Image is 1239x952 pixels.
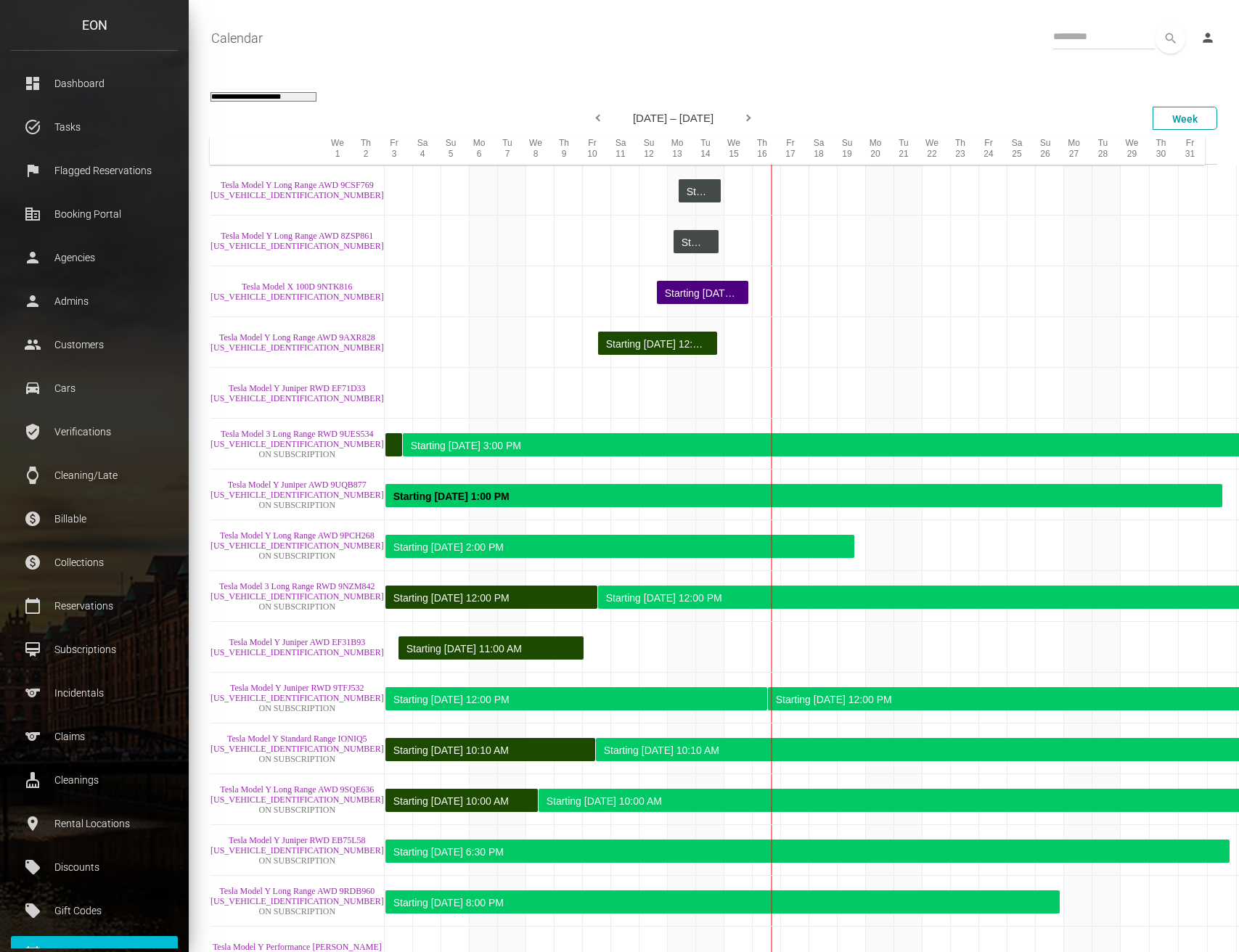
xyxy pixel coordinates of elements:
[210,419,385,469] td: Tesla Model 3 Long Range RWD 9UES534 5YJ3E1EA1SF043286 ON SUBSCRIPTION
[861,136,889,164] div: Mo 20
[393,891,1048,914] div: Starting [DATE] 8:00 PM
[393,688,756,711] div: Starting [DATE] 12:00 PM
[385,586,597,609] div: Rented for 30 days by Bareum KIM . Current status is completed .
[11,457,178,493] a: watch Cleaning/Late
[210,231,384,251] a: Tesla Model Y Long Range AWD 8ZSP861 [US_VEHICLE_IDENTIFICATION_NUMBER]
[917,136,946,164] div: We 22
[1059,136,1088,164] div: Mo 27
[11,370,178,406] a: drive_eta Cars
[687,180,709,203] div: Starting [DATE] 8:45 AM
[22,334,167,356] p: Customers
[521,136,549,164] div: We 8
[210,622,385,673] td: Tesla Model Y Juniper AWD EF31B93 7SAYGDED5TF407628
[1088,136,1117,164] div: Tu 28
[258,805,335,815] span: ON SUBSCRIPTION
[393,840,1218,863] div: Starting [DATE] 6:30 PM
[22,247,167,268] p: Agencies
[682,231,707,254] div: Starting [DATE] 4:30 AM
[393,491,510,502] strong: Starting [DATE] 1:00 PM
[258,551,335,561] span: ON SUBSCRIPTION
[210,332,384,353] a: Tesla Model Y Long Range AWD 9AXR828 [US_VEHICLE_IDENTIFICATION_NUMBER]
[210,835,384,855] a: Tesla Model Y Juniper RWD EB75L58 [US_VEHICLE_IDENTIFICATION_NUMBER]
[210,180,384,200] a: Tesla Model Y Long Range AWD 9CSF769 [US_VEHICLE_IDENTIFICATION_NUMBER]
[22,769,167,791] p: Cleanings
[11,805,178,842] a: place Rental Locations
[606,332,706,356] div: Starting [DATE] 12:00 PM
[748,136,776,164] div: Th 16
[258,855,335,866] span: ON SUBSCRIPTION
[436,136,465,164] div: Su 5
[22,116,167,138] p: Tasks
[11,501,178,537] a: paid Billable
[22,551,167,573] p: Collections
[22,290,167,312] p: Admins
[11,849,178,885] a: local_offer Discounts
[210,673,385,723] td: Tesla Model Y Juniper RWD 9TFJ532 7SAYGDEEXTF338489 ON SUBSCRIPTION
[210,581,384,602] a: Tesla Model 3 Long Range RWD 9NZM842 [US_VEHICLE_IDENTIFICATION_NUMBER]
[210,266,385,317] td: Tesla Model X 100D 9NTK816 5YJXCBE2XJF136070
[11,414,178,450] a: verified_user Verifications
[1190,24,1228,53] a: person
[393,789,526,813] div: Starting [DATE] 10:00 AM
[210,429,384,449] a: Tesla Model 3 Long Range RWD 9UES534 [US_VEHICLE_IDENTIFICATION_NUMBER]
[674,230,719,253] div: Rented for 1 day, 14 hours by Admin Block . Current status is rental .
[11,588,178,624] a: calendar_today Reservations
[210,165,385,216] td: Tesla Model Y Long Range AWD 9CSF769 7SAYGAEE9NF486103
[210,282,384,302] a: Tesla Model X 100D 9NTK816 [US_VEHICLE_IDENTIFICATION_NUMBER]
[406,637,572,660] div: Starting [DATE] 11:00 AM
[11,196,178,232] a: corporate_fare Booking Portal
[385,738,595,761] div: Rented for 30 days by Bareum KIM . Current status is completed .
[170,107,1177,129] div: [DATE] – [DATE]
[22,595,167,617] p: Reservations
[258,602,335,612] span: ON SUBSCRIPTION
[398,636,584,660] div: Rented for 6 days, 13 hours by Ming-Hwang Liaw . Current status is completed .
[385,535,854,558] div: Rented for 30 days by Veisinia Haupeakui . Current status is rental .
[385,687,767,710] div: Rented for 30 days by Bareum KIM . Current status is rental .
[22,508,167,530] p: Billable
[11,631,178,668] a: card_membership Subscriptions
[393,586,586,610] div: Starting [DATE] 12:00 PM
[210,825,385,876] td: Tesla Model Y Juniper RWD EB75L58 7SAYGDEE4TF359077 ON SUBSCRIPTION
[1117,136,1146,164] div: We 29
[11,152,178,189] a: flag Flagged Reservations
[634,136,663,164] div: Su 12
[665,282,737,305] div: Starting [DATE] 2:00 PM
[974,136,1002,164] div: Fr 24
[210,530,384,551] a: Tesla Model Y Long Range AWD 9PCH268 [US_VEHICLE_IDENTIFICATION_NUMBER]
[22,726,167,747] p: Claims
[11,239,178,276] a: person Agencies
[11,544,178,580] a: paid Collections
[1002,136,1031,164] div: Sa 25
[210,317,385,368] td: Tesla Model Y Long Range AWD 9AXR828 7SAYGAEE6NF402920
[1156,24,1185,54] button: search
[11,65,178,102] a: dashboard Dashboard
[210,734,384,754] a: Tesla Model Y Standard Range IONIQ5 [US_VEHICLE_IDENTIFICATION_NUMBER]
[351,136,380,164] div: Th 2
[465,136,493,164] div: Mo 6
[385,484,1222,507] div: Rented for 29 days, 23 hours by Feifei Guo . Current status is rental .
[1031,136,1059,164] div: Su 26
[385,890,1060,914] div: Rented for 30 days by Shihyu Cheng . Current status is rental .
[210,469,385,520] td: Tesla Model Y Juniper AWD 9UQB877 7SAYGDED4TF399439 ON SUBSCRIPTION
[11,675,178,711] a: sports Incidentals
[11,718,178,755] a: sports Claims
[210,480,384,500] a: Tesla Model Y Juniper AWD 9UQB877 [US_VEHICLE_IDENTIFICATION_NUMBER]
[22,464,167,486] p: Cleaning/Late
[11,892,178,929] a: local_offer Gift Codes
[380,136,408,164] div: Fr 3
[679,179,721,202] div: Rented for 1 day, 12 hours by Admin Block . Current status is rental .
[22,639,167,660] p: Subscriptions
[258,754,335,764] span: ON SUBSCRIPTION
[22,377,167,399] p: Cars
[385,840,1230,863] div: Rented for 30 days by Ryan Andrade . Current status is rental .
[258,500,335,510] span: ON SUBSCRIPTION
[804,136,833,164] div: Sa 18
[663,136,691,164] div: Mo 13
[210,876,385,927] td: Tesla Model Y Long Range AWD 9RDB960 7SAYGDEDXSF252234 ON SUBSCRIPTION
[578,136,606,164] div: Fr 10
[1153,107,1217,130] div: Week
[1201,30,1215,45] i: person
[210,368,385,419] td: Tesla Model Y Juniper RWD EF71D33 7SAYGDEE7TF413505
[776,136,804,164] div: Fr 17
